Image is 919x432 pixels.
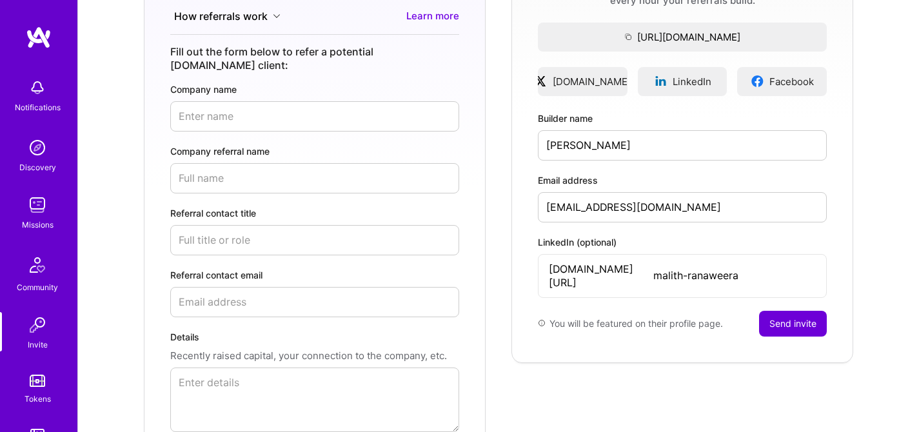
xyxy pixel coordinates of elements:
[170,206,459,220] label: Referral contact title
[170,349,459,362] p: Recently raised capital, your connection to the company, etc.
[170,225,459,255] input: Full title or role
[25,75,50,101] img: bell
[534,75,548,88] img: xLogo
[170,83,459,96] label: Company name
[22,218,54,231] div: Missions
[406,9,459,24] a: Learn more
[538,311,723,337] div: You will be featured on their profile page.
[538,192,827,222] input: Email address
[25,192,50,218] img: teamwork
[25,135,50,161] img: discovery
[751,75,764,88] img: facebookLogo
[25,312,50,338] img: Invite
[538,112,827,125] label: Builder name
[538,235,827,249] label: LinkedIn (optional)
[538,130,827,161] input: Full name
[25,392,51,406] div: Tokens
[170,268,459,282] label: Referral contact email
[17,280,58,294] div: Community
[170,9,284,24] button: How referrals work
[170,144,459,158] label: Company referral name
[170,287,459,317] input: Email address
[769,75,814,88] span: Facebook
[170,45,459,72] div: Fill out the form below to refer a potential [DOMAIN_NAME] client:
[538,30,827,44] span: [URL][DOMAIN_NAME]
[26,26,52,49] img: logo
[638,67,727,96] a: LinkedIn
[170,163,459,193] input: Full name
[170,330,459,344] label: Details
[538,67,627,96] a: [DOMAIN_NAME]
[673,75,711,88] span: LinkedIn
[30,375,45,387] img: tokens
[19,161,56,174] div: Discovery
[654,75,667,88] img: linkedinLogo
[759,311,827,337] button: Send invite
[538,173,827,187] label: Email address
[22,250,53,280] img: Community
[653,269,816,282] input: username...
[553,75,631,88] span: [DOMAIN_NAME]
[737,67,827,96] a: Facebook
[549,262,653,290] span: [DOMAIN_NAME][URL]
[28,338,48,351] div: Invite
[15,101,61,114] div: Notifications
[170,101,459,132] input: Enter name
[538,23,827,52] button: [URL][DOMAIN_NAME]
